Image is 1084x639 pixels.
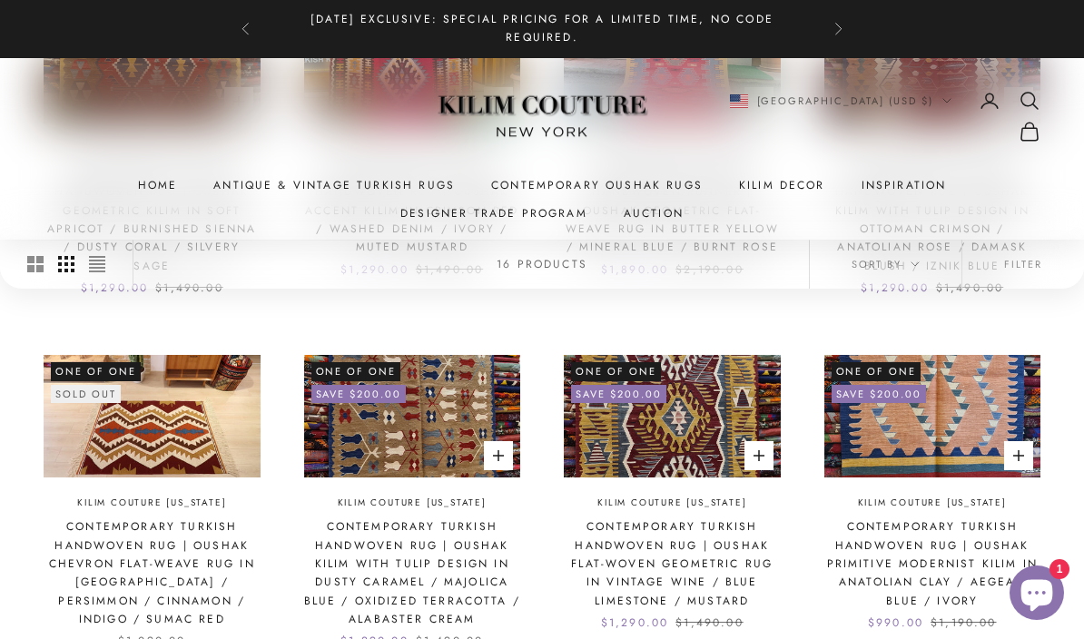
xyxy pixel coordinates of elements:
on-sale-badge: Save $200.00 [311,385,407,403]
a: Antique & Vintage Turkish Rugs [213,177,455,195]
inbox-online-store-chat: Shopify online store chat [1004,565,1069,624]
a: Contemporary Oushak Rugs [491,177,703,195]
button: Switch to smaller product images [58,240,74,289]
span: Sort by [852,256,920,272]
span: One of One [571,362,661,380]
img: Handwoven Oushak Modern Small Rug featuring traditional craftsmanship and minimalist geometric pa... [824,355,1041,477]
button: Change country or currency [730,93,952,109]
sale-price: $1,290.00 [601,614,668,632]
span: One of One [832,362,921,380]
span: One of One [51,362,141,380]
p: 16 products [497,255,587,273]
img: Handwoven Contemporary Turkish Kilim Rug from Uşak, featuring vintage wine and mustard hues. [564,355,781,477]
button: Filter [962,240,1084,289]
a: Inspiration [862,177,947,195]
a: Contemporary Turkish Handwoven Rug | Oushak Chevron Flat-Weave Rug in [GEOGRAPHIC_DATA] / Persimm... [44,517,261,628]
img: A handwoven chevron kilim from Uşak, Turkey, by Kilim Couture New York, with bold yet restrained ... [44,355,261,477]
a: Designer Trade Program [400,204,587,222]
sold-out-badge: Sold out [51,385,121,403]
a: Contemporary Turkish Handwoven Rug | Oushak Flat-Woven Geometric Rug in Vintage Wine / Blue Limes... [564,517,781,610]
a: Home [138,177,178,195]
on-sale-badge: Save $200.00 [571,385,666,403]
nav: Primary navigation [44,177,1040,223]
button: Switch to compact product images [89,240,105,289]
img: United States [730,94,748,108]
a: Kilim Couture [US_STATE] [858,496,1007,511]
span: One of One [311,362,401,380]
a: Auction [624,204,684,222]
a: Kilim Couture [US_STATE] [338,496,487,511]
button: Switch to larger product images [27,240,44,289]
a: Contemporary Turkish Handwoven Rug | Oushak Primitive Modernist Kilim in Anatolian Clay / Aegean ... [824,517,1041,610]
a: Kilim Couture [US_STATE] [597,496,746,511]
span: [GEOGRAPHIC_DATA] (USD $) [757,93,934,109]
p: [DATE] Exclusive: Special Pricing for a Limited Time, No Code Required. [288,11,796,47]
a: Contemporary Turkish Handwoven Rug | Oushak Kilim with Tulip Design in Dusty Caramel / Majolica B... [304,517,521,628]
compare-at-price: $1,490.00 [675,614,743,632]
summary: Kilim Decor [739,177,825,195]
on-sale-badge: Save $200.00 [832,385,927,403]
img: Close-up view of the tulip design on a contemporary Turkish handwoven Oushak kilim rug from Kilim... [304,355,521,477]
sale-price: $990.00 [868,614,923,632]
img: Logo of Kilim Couture New York [429,74,655,160]
button: Sort by [810,240,961,289]
compare-at-price: $1,190.00 [931,614,996,632]
nav: Secondary navigation [692,90,1040,143]
a: Kilim Couture [US_STATE] [77,496,226,511]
